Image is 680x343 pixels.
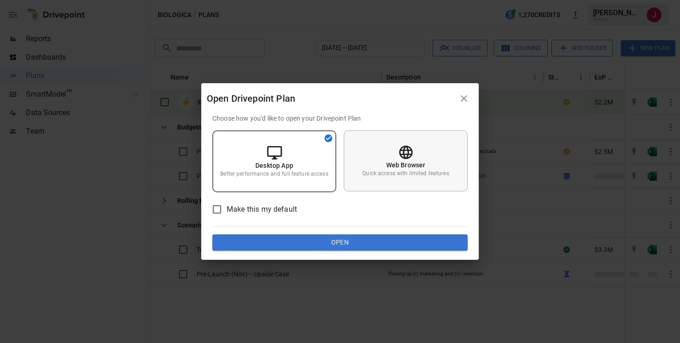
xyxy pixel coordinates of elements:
p: Better performance and full feature access [220,170,328,178]
p: Web Browser [386,160,426,170]
p: Quick access with limited features [362,170,449,178]
p: Desktop App [255,161,293,170]
span: Make this my default [227,204,297,215]
button: Open [212,234,468,251]
p: Choose how you'd like to open your Drivepoint Plan [212,114,468,123]
div: Open Drivepoint Plan [207,91,455,106]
